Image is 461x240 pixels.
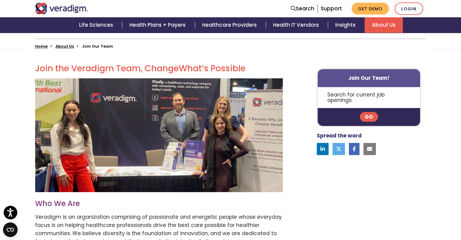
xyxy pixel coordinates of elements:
a: Health IT Vendors [266,17,328,33]
a: Go [360,112,378,122]
a: Health Plans + Payers [122,17,195,33]
a: Login [395,2,423,15]
a: Healthcare Providers [195,17,266,33]
strong: Spread the word [317,132,362,139]
p: Search for current job openings. [318,87,420,108]
strong: Join Our Team! [348,74,389,82]
a: Search [291,5,314,13]
h3: Who We Are [35,199,283,208]
a: About Us [55,43,74,49]
a: Insights [328,17,365,33]
a: Home [35,43,48,49]
a: Get Demo [352,3,389,15]
a: About Us [365,17,403,33]
img: Veradigm logo [35,3,88,14]
a: Support [321,5,342,12]
button: Open CMP widget [3,222,18,237]
h2: Join the Veradigm Team, Change [35,63,283,74]
span: What’s Possible [179,63,246,74]
a: Life Sciences [72,17,122,33]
